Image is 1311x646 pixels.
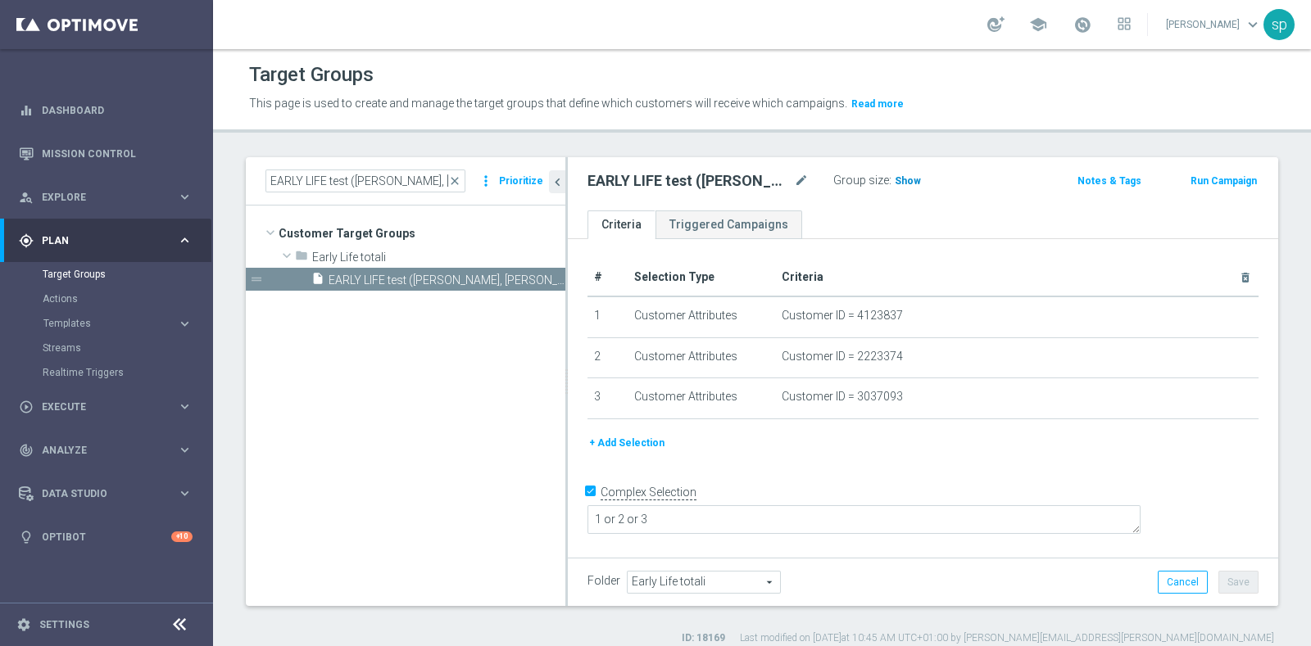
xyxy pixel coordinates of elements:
i: delete_forever [1239,271,1252,284]
a: Criteria [587,210,655,239]
span: Show [895,175,921,187]
div: Realtime Triggers [43,360,211,385]
i: settings [16,617,31,632]
a: Dashboard [42,88,193,132]
label: ID: 18169 [682,631,725,645]
a: Streams [43,341,170,355]
button: chevron_left [549,170,565,193]
a: Actions [43,292,170,305]
span: Customer ID = 3037093 [782,390,903,404]
div: Plan [19,233,177,248]
h2: EARLY LIFE test ([PERSON_NAME], [PERSON_NAME]) [587,171,791,191]
span: close [448,174,461,187]
label: Complex Selection [601,485,696,500]
span: Customer ID = 2223374 [782,350,903,364]
a: Optibot [42,515,171,558]
span: keyboard_arrow_down [1244,16,1262,34]
span: school [1029,16,1047,34]
button: Notes & Tags [1076,172,1143,190]
button: Run Campaign [1189,172,1259,190]
div: Data Studio [19,486,177,501]
label: Folder [587,574,620,588]
td: Customer Attributes [628,337,775,378]
div: Dashboard [19,88,193,132]
td: Customer Attributes [628,296,775,337]
span: Templates [43,318,161,328]
a: Triggered Campaigns [655,210,802,239]
i: keyboard_arrow_right [177,233,193,248]
input: Quick find group or folder [265,169,465,192]
span: EARLY LIFE test (Sara, Matteo, Maria Grazia) [329,273,565,287]
button: Cancel [1158,571,1208,594]
span: Criteria [782,270,823,283]
div: Optibot [19,515,193,558]
a: Settings [39,620,89,630]
i: more_vert [478,169,494,192]
button: Mission Control [18,147,193,160]
td: 3 [587,378,628,419]
td: Customer Attributes [628,378,775,419]
button: equalizer Dashboard [18,104,193,117]
i: track_changes [19,443,34,458]
span: Explore [42,192,177,202]
button: gps_fixed Plan keyboard_arrow_right [18,234,193,247]
label: : [889,174,891,187]
span: Customer Target Groups [279,222,565,245]
label: Last modified on [DATE] at 10:45 AM UTC+01:00 by [PERSON_NAME][EMAIL_ADDRESS][PERSON_NAME][DOMAIN... [740,631,1274,645]
a: Mission Control [42,132,193,175]
span: Execute [42,402,177,412]
i: chevron_left [550,174,565,190]
div: Analyze [19,443,177,458]
div: track_changes Analyze keyboard_arrow_right [18,444,193,457]
a: Target Groups [43,268,170,281]
span: Early Life totali [312,251,565,264]
i: folder [295,249,308,268]
button: lightbulb Optibot +10 [18,531,193,544]
th: # [587,259,628,296]
i: gps_fixed [19,233,34,248]
button: Data Studio keyboard_arrow_right [18,487,193,500]
button: play_circle_outline Execute keyboard_arrow_right [18,400,193,413]
i: insert_drive_file [311,272,324,291]
button: Read more [850,95,905,113]
span: Analyze [42,445,177,455]
i: keyboard_arrow_right [177,189,193,205]
td: 1 [587,296,628,337]
button: person_search Explore keyboard_arrow_right [18,191,193,204]
div: Templates [43,318,177,328]
div: Execute [19,400,177,414]
div: Target Groups [43,262,211,287]
div: Templates [43,311,211,336]
button: Save [1218,571,1259,594]
h1: Target Groups [249,63,374,87]
button: Templates keyboard_arrow_right [43,317,193,330]
i: person_search [19,190,34,205]
td: 2 [587,337,628,378]
div: Explore [19,190,177,205]
div: Streams [43,336,211,360]
button: + Add Selection [587,434,666,452]
a: [PERSON_NAME]keyboard_arrow_down [1164,12,1263,37]
label: Group size [833,174,889,187]
i: mode_edit [794,171,809,191]
div: +10 [171,531,193,542]
div: Actions [43,287,211,311]
i: play_circle_outline [19,400,34,414]
i: keyboard_arrow_right [177,486,193,501]
span: Plan [42,236,177,246]
span: Data Studio [42,489,177,499]
i: equalizer [19,103,34,118]
span: This page is used to create and manage the target groups that define which customers will receive... [249,97,847,110]
i: keyboard_arrow_right [177,399,193,414]
button: Prioritize [497,170,546,192]
div: Mission Control [19,132,193,175]
th: Selection Type [628,259,775,296]
i: keyboard_arrow_right [177,316,193,332]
